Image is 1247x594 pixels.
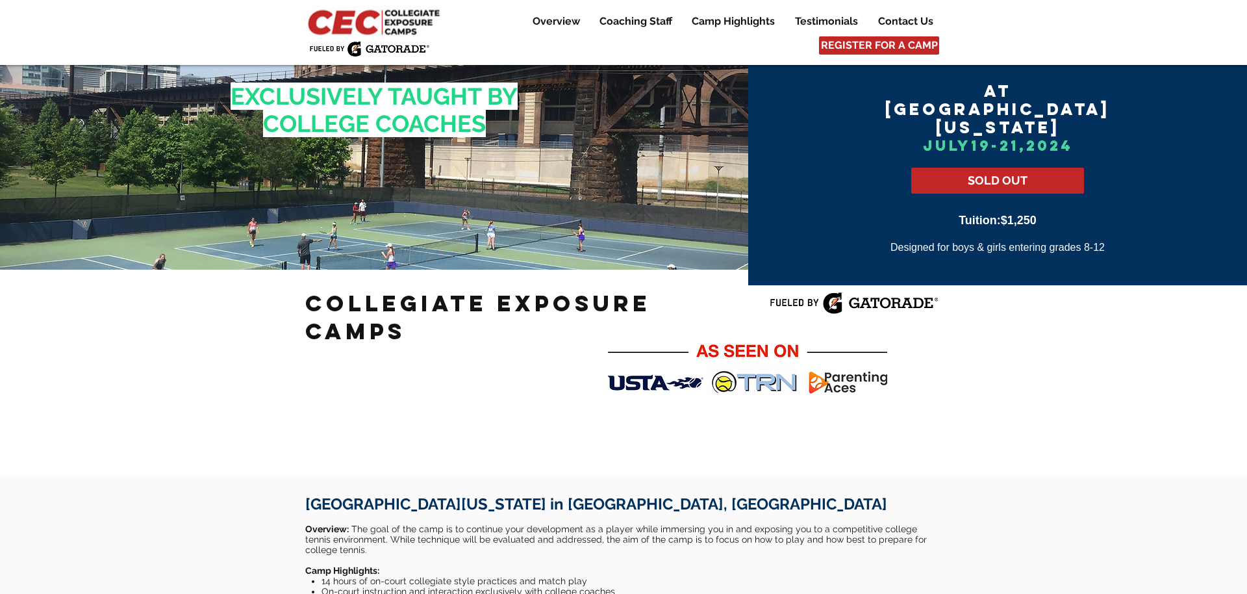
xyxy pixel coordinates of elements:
[1001,214,1037,227] span: $1,250
[872,14,940,29] p: Contact Us
[305,495,887,513] span: [GEOGRAPHIC_DATA][US_STATE] in [GEOGRAPHIC_DATA], [GEOGRAPHIC_DATA]
[959,214,1001,227] span: Tuition:
[923,136,971,155] span: July
[513,14,942,29] nav: Site
[911,168,1084,194] a: SOLD OUT
[971,136,991,155] span: 19
[392,350,599,467] div: Your Video Title Video Player
[890,242,1105,253] span: Designed for boys & girls entering grades 8-12
[321,576,587,586] span: 14 hours of on-court collegiate style practices and match play
[305,565,379,576] span: Camp Highlights:
[608,340,887,398] img: As Seen On CEC_V2 2_24_22.png
[305,524,927,555] span: ​ The goal of the camp is to continue your development as a player while immersing you in and exp...
[593,14,679,29] p: Coaching Staff
[991,136,1073,155] span: -21,2024
[788,14,864,29] p: Testimonials
[770,292,938,315] img: Fueled by Gatorade.png
[523,14,589,29] a: Overview
[685,14,781,29] p: Camp Highlights
[819,36,939,55] a: REGISTER FOR A CAMP
[885,81,1110,138] span: AT [GEOGRAPHIC_DATA][US_STATE]
[868,14,942,29] a: Contact Us
[309,41,429,57] img: Fueled by Gatorade.png
[821,38,938,53] span: REGISTER FOR A CAMP
[785,14,868,29] a: Testimonials
[968,172,1027,188] span: SOLD OUT
[682,14,785,29] a: Camp Highlights
[231,83,518,137] span: EXCLUSIVELY TAUGHT BY COLLEGE COACHES
[305,524,349,534] span: Overview:
[526,14,586,29] p: Overview
[590,14,681,29] a: Coaching Staff
[305,289,651,345] span: Collegiate Exposure Camps
[305,6,446,36] img: CEC Logo Primary_edited.jpg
